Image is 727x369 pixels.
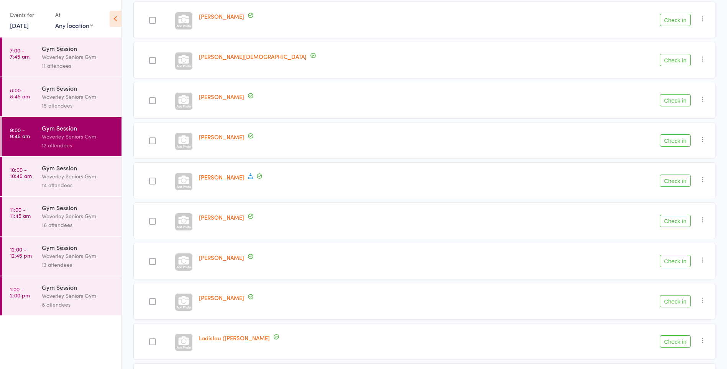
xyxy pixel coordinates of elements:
a: [PERSON_NAME] [199,12,244,20]
a: 9:00 -9:45 amGym SessionWaverley Seniors Gym12 attendees [2,117,121,156]
a: Ladislau ([PERSON_NAME] [199,334,270,342]
div: Waverley Seniors Gym [42,291,115,300]
button: Check in [660,295,691,307]
a: 1:00 -2:00 pmGym SessionWaverley Seniors Gym8 attendees [2,276,121,315]
div: Waverley Seniors Gym [42,172,115,181]
div: 16 attendees [42,220,115,229]
time: 7:00 - 7:45 am [10,47,30,59]
button: Check in [660,54,691,66]
div: 13 attendees [42,260,115,269]
button: Check in [660,14,691,26]
a: [PERSON_NAME] [199,294,244,302]
a: [PERSON_NAME] [199,173,244,181]
div: Gym Session [42,283,115,291]
div: 11 attendees [42,61,115,70]
time: 1:00 - 2:00 pm [10,286,30,298]
div: Events for [10,8,48,21]
div: Waverley Seniors Gym [42,132,115,141]
div: Gym Session [42,243,115,251]
button: Check in [660,255,691,267]
div: Waverley Seniors Gym [42,251,115,260]
time: 11:00 - 11:45 am [10,206,31,219]
button: Check in [660,134,691,147]
div: Gym Session [42,44,115,52]
a: [PERSON_NAME][DEMOGRAPHIC_DATA] [199,52,307,60]
a: [DATE] [10,21,29,29]
div: Gym Session [42,124,115,132]
time: 12:00 - 12:45 pm [10,246,32,258]
a: [PERSON_NAME] [199,213,244,221]
div: Any location [55,21,93,29]
div: Waverley Seniors Gym [42,92,115,101]
div: 8 attendees [42,300,115,309]
div: Gym Session [42,163,115,172]
div: Gym Session [42,84,115,92]
button: Check in [660,175,691,187]
div: At [55,8,93,21]
div: Gym Session [42,203,115,212]
div: Waverley Seniors Gym [42,212,115,220]
button: Check in [660,215,691,227]
a: [PERSON_NAME] [199,93,244,101]
time: 10:00 - 10:45 am [10,167,32,179]
a: 8:00 -8:45 amGym SessionWaverley Seniors Gym15 attendees [2,77,121,116]
button: Check in [660,94,691,106]
a: 10:00 -10:45 amGym SessionWaverley Seniors Gym14 attendees [2,157,121,196]
a: 12:00 -12:45 pmGym SessionWaverley Seniors Gym13 attendees [2,237,121,276]
div: 15 attendees [42,101,115,110]
a: [PERSON_NAME] [199,253,244,261]
button: Check in [660,335,691,348]
time: 8:00 - 8:45 am [10,87,30,99]
div: 12 attendees [42,141,115,150]
div: 14 attendees [42,181,115,189]
a: [PERSON_NAME] [199,133,244,141]
a: 7:00 -7:45 amGym SessionWaverley Seniors Gym11 attendees [2,38,121,77]
a: 11:00 -11:45 amGym SessionWaverley Seniors Gym16 attendees [2,197,121,236]
time: 9:00 - 9:45 am [10,127,30,139]
div: Waverley Seniors Gym [42,52,115,61]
